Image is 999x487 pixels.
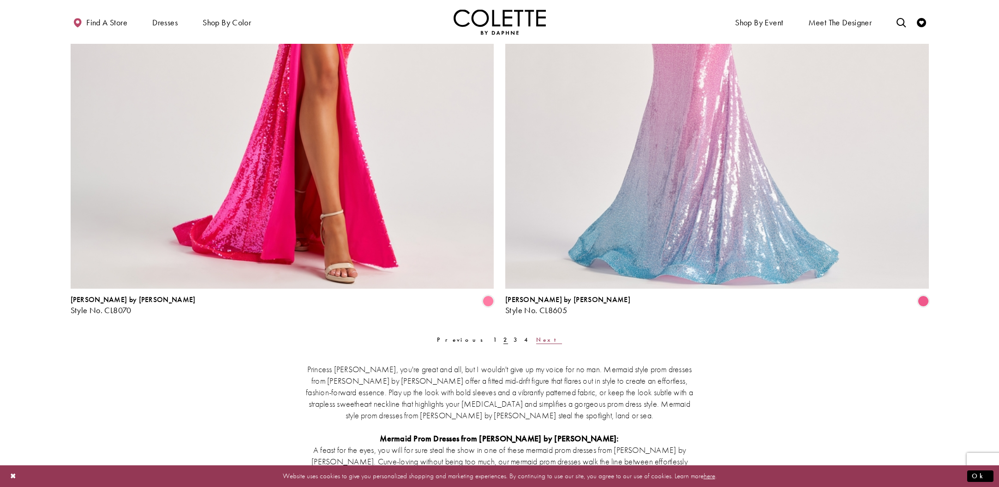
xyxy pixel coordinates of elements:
a: Visit Home Page [454,9,546,35]
a: here [704,471,715,481]
span: Shop by color [203,18,251,27]
a: 3 [511,333,521,346]
a: Meet the designer [806,9,874,35]
span: [PERSON_NAME] by [PERSON_NAME] [505,295,630,304]
span: 4 [524,336,529,344]
button: Close Dialog [6,468,21,484]
span: Shop By Event [733,9,785,35]
span: [PERSON_NAME] by [PERSON_NAME] [71,295,196,304]
p: Princess [PERSON_NAME], you're great and all, but I wouldn't give up my voice for no man. Mermaid... [304,363,696,421]
span: Meet the designer [808,18,872,27]
span: Next [536,336,562,344]
a: Find a store [71,9,130,35]
span: Shop By Event [735,18,783,27]
div: Colette by Daphne Style No. CL8070 [71,296,196,315]
span: Dresses [152,18,178,27]
a: Toggle search [894,9,908,35]
span: Current page [501,333,511,346]
span: Shop by color [200,9,253,35]
span: Previous [437,336,487,344]
p: Website uses cookies to give you personalized shopping and marketing experiences. By continuing t... [66,470,933,482]
span: 3 [514,336,518,344]
span: Style No. CL8070 [71,305,132,315]
span: Find a store [86,18,127,27]
div: Colette by Daphne Style No. CL8605 [505,296,630,315]
a: 1 [491,333,501,346]
i: Cotton Candy [483,296,494,307]
strong: Mermaid Prom Dresses from [PERSON_NAME] by [PERSON_NAME]: [380,433,619,444]
span: Style No. CL8605 [505,305,567,315]
a: Check Wishlist [915,9,928,35]
span: 1 [493,336,498,344]
a: Prev Page [434,333,490,346]
button: Submit Dialog [967,470,993,482]
a: Next Page [533,333,564,346]
img: Colette by Daphne [454,9,546,35]
i: Pink Ombre [918,296,929,307]
a: 4 [521,333,532,346]
span: Dresses [150,9,180,35]
span: 2 [503,336,508,344]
